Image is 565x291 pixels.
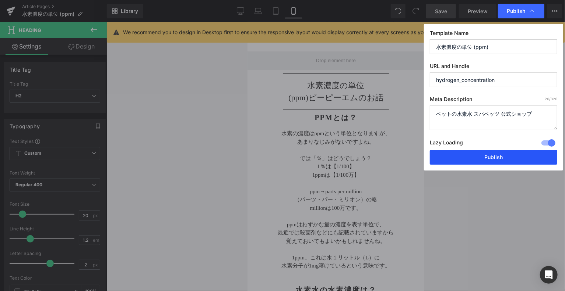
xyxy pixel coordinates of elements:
label: Meta Description [430,96,557,105]
span: 話 [128,71,136,80]
span: ピーピーエムのお [61,71,128,80]
span: に [127,233,132,238]
label: Template Name [430,30,557,39]
span: millionは100万です。 [63,183,115,189]
span: /320 [545,97,557,101]
label: URL and Handle [430,63,557,72]
strong: ppmとは？ [67,91,109,100]
span: Publish [507,8,525,14]
label: Lazy Loading [430,138,463,150]
span: 20 [545,97,549,101]
button: Publish [430,150,557,165]
strong: 水素水の水素濃度は？ [48,264,129,272]
textarea: ペットの水素水 スパペッツ 公式ショップ [430,105,557,130]
span: 水素分子が1mg溶けているという意味です。 [34,241,143,247]
div: Open Intercom Messenger [540,266,558,284]
span: 水素の濃度はppmという単位となりますが、 [34,108,143,114]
